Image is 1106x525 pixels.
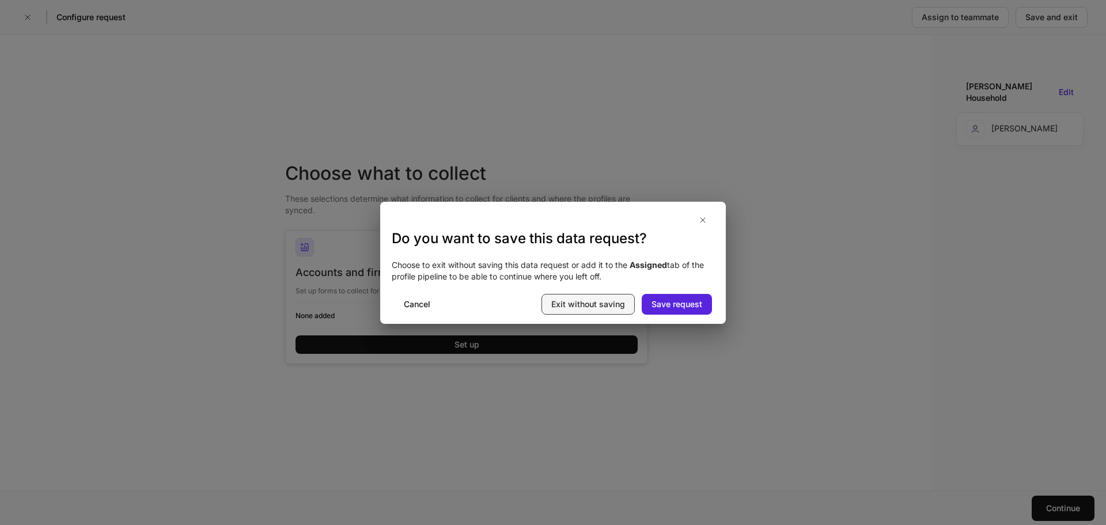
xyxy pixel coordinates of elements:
button: Exit without saving [541,294,635,315]
div: Choose to exit without saving this data request or add it to the tab of the profile pipeline to b... [380,248,726,294]
strong: Assigned [630,260,667,270]
button: Save request [642,294,712,315]
div: Save request [652,299,702,310]
h3: Do you want to save this data request? [392,229,714,248]
button: Cancel [394,294,440,315]
div: Cancel [404,299,430,310]
div: Exit without saving [551,299,625,310]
